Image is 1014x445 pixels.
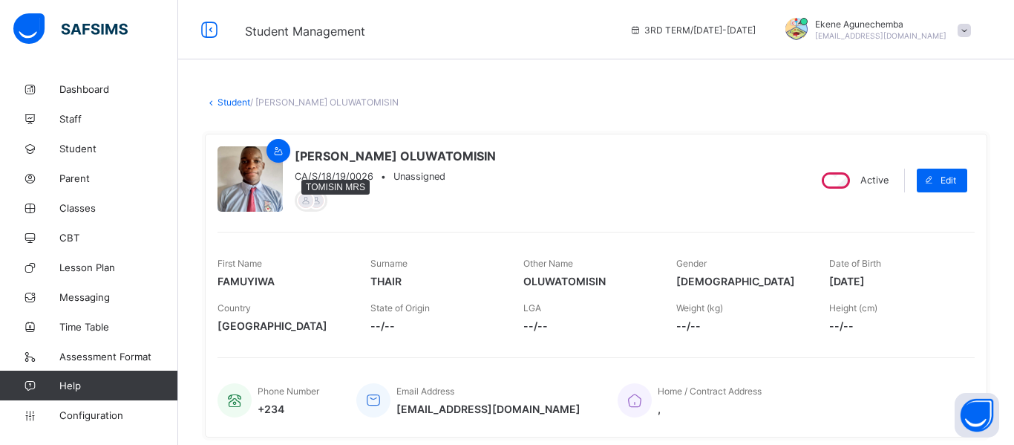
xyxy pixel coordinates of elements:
span: State of Origin [370,302,430,314]
span: --/-- [829,319,960,332]
span: --/-- [676,319,807,332]
span: Surname [370,258,408,269]
span: Messaging [59,291,178,303]
span: Other Name [523,258,573,269]
span: [DEMOGRAPHIC_DATA] [676,275,807,288]
span: FAMUYIWA [217,275,348,288]
span: OLUWATOMISIN [523,275,654,288]
span: Email Address [396,386,454,397]
span: , [658,403,762,415]
span: session/term information [629,25,756,36]
span: CA/S/18/19/0026 [295,171,373,182]
span: Dashboard [59,83,178,95]
span: --/-- [370,319,501,332]
span: Height (cm) [829,302,877,314]
span: Gender [676,258,707,269]
button: Open asap [955,393,999,438]
span: +234 [258,403,319,415]
span: CBT [59,232,178,244]
span: Active [860,175,889,186]
span: [GEOGRAPHIC_DATA] [217,319,348,332]
span: THAIR [370,275,501,288]
span: --/-- [523,319,654,332]
span: Date of Birth [829,258,881,269]
div: EkeneAgunechemba [771,18,978,42]
span: Staff [59,113,178,125]
span: Lesson Plan [59,262,178,273]
span: Time Table [59,321,178,333]
span: LGA [523,302,541,314]
span: [DATE] [829,275,960,288]
span: Help [59,380,177,392]
img: safsims [13,13,128,45]
span: Edit [941,175,956,186]
div: • [295,171,496,182]
span: [PERSON_NAME] OLUWATOMISIN [295,149,496,163]
span: Home / Contract Address [658,386,762,397]
span: Phone Number [258,386,319,397]
span: [EMAIL_ADDRESS][DOMAIN_NAME] [815,31,946,40]
span: Student [59,143,178,155]
span: Classes [59,202,178,214]
span: Parent [59,172,178,184]
span: / [PERSON_NAME] OLUWATOMISIN [250,97,399,108]
span: Configuration [59,409,177,421]
span: Unassigned [393,171,445,182]
span: Student Management [245,24,365,39]
span: [EMAIL_ADDRESS][DOMAIN_NAME] [396,403,580,415]
a: Student [217,97,250,108]
span: First Name [217,258,262,269]
span: Assessment Format [59,351,178,363]
span: Country [217,302,251,314]
span: Ekene Agunechemba [815,19,946,30]
span: Weight (kg) [676,302,723,314]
